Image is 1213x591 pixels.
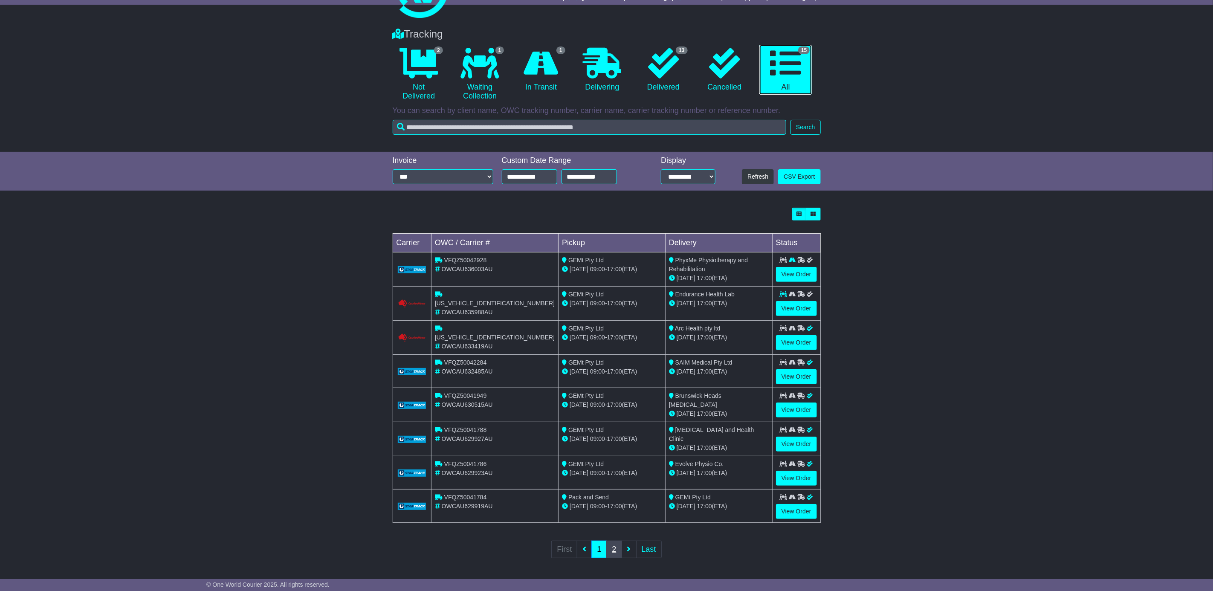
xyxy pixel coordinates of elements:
span: [DATE] [677,368,695,375]
span: [US_VEHICLE_IDENTIFICATION_NUMBER] [435,334,555,341]
span: 17:00 [697,444,712,451]
span: [DATE] [677,469,695,476]
span: [DATE] [570,334,588,341]
td: Status [772,234,820,252]
a: Cancelled [698,45,751,95]
div: (ETA) [669,333,769,342]
span: VFQZ50041786 [444,461,487,467]
span: OWCAU632485AU [442,368,493,375]
span: [MEDICAL_DATA] and Health Clinic [669,426,754,442]
span: Evolve Physio Co. [675,461,724,467]
span: OWCAU633419AU [442,343,493,350]
div: - (ETA) [562,469,662,478]
span: OWCAU629927AU [442,435,493,442]
img: GetCarrierServiceLogo [398,368,426,376]
span: 17:00 [607,368,622,375]
span: VFQZ50042284 [444,359,487,366]
div: Custom Date Range [502,156,639,165]
span: 09:00 [590,469,605,476]
img: Couriers_Please.png [398,299,426,308]
img: GetCarrierServiceLogo [398,402,426,409]
a: View Order [776,369,817,384]
span: 17:00 [607,503,622,510]
span: VFQZ50041949 [444,392,487,399]
img: GetCarrierServiceLogo [398,436,426,443]
span: GEMt Pty Ltd [675,494,711,501]
a: View Order [776,335,817,350]
span: OWCAU629923AU [442,469,493,476]
span: 2 [434,46,443,54]
span: [DATE] [570,435,588,442]
a: View Order [776,437,817,452]
img: Couriers_Please.png [398,333,426,342]
span: Pack and Send [568,494,609,501]
span: OWCAU629919AU [442,503,493,510]
span: [DATE] [570,401,588,408]
span: 09:00 [590,401,605,408]
td: Carrier [393,234,431,252]
span: OWCAU635988AU [442,309,493,316]
span: OWCAU636003AU [442,266,493,272]
div: Invoice [393,156,493,165]
span: OWCAU630515AU [442,401,493,408]
span: [DATE] [677,444,695,451]
a: 2 [606,541,622,558]
span: [DATE] [570,368,588,375]
div: (ETA) [669,367,769,376]
span: Endurance Health Lab [675,291,735,298]
span: [US_VEHICLE_IDENTIFICATION_NUMBER] [435,300,555,307]
div: - (ETA) [562,367,662,376]
span: 17:00 [697,275,712,281]
span: [DATE] [677,334,695,341]
span: GEMt Pty Ltd [568,291,604,298]
span: SAIM Medical Pty Ltd [675,359,732,366]
span: GEMt Pty Ltd [568,359,604,366]
span: GEMt Pty Ltd [568,257,604,264]
span: 09:00 [590,503,605,510]
span: [DATE] [677,503,695,510]
div: - (ETA) [562,299,662,308]
span: [DATE] [677,275,695,281]
a: View Order [776,403,817,417]
span: 17:00 [697,334,712,341]
button: Refresh [742,169,774,184]
img: GetCarrierServiceLogo [398,469,426,477]
span: [DATE] [570,266,588,272]
span: 17:00 [697,368,712,375]
div: - (ETA) [562,265,662,274]
span: GEMt Pty Ltd [568,392,604,399]
span: © One World Courier 2025. All rights reserved. [206,581,330,588]
a: 2 Not Delivered [393,45,445,104]
span: 15 [798,46,810,54]
div: (ETA) [669,502,769,511]
a: CSV Export [778,169,820,184]
span: 17:00 [697,503,712,510]
span: 17:00 [697,469,712,476]
span: 17:00 [607,401,622,408]
a: 13 Delivered [637,45,689,95]
div: - (ETA) [562,435,662,443]
a: Delivering [576,45,628,95]
div: Display [661,156,715,165]
span: 09:00 [590,368,605,375]
td: Pickup [559,234,666,252]
div: - (ETA) [562,333,662,342]
a: View Order [776,471,817,486]
span: [DATE] [570,300,588,307]
a: View Order [776,301,817,316]
a: 1 In Transit [515,45,567,95]
div: Tracking [388,28,825,41]
span: 13 [676,46,687,54]
span: VFQZ50041788 [444,426,487,433]
span: 17:00 [607,469,622,476]
span: Brunswick Heads [MEDICAL_DATA] [669,392,721,408]
span: [DATE] [677,300,695,307]
span: GEMt Pty Ltd [568,325,604,332]
td: OWC / Carrier # [431,234,558,252]
span: 1 [495,46,504,54]
span: 09:00 [590,266,605,272]
span: [DATE] [677,410,695,417]
span: [DATE] [570,503,588,510]
a: View Order [776,267,817,282]
span: GEMt Pty Ltd [568,461,604,467]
